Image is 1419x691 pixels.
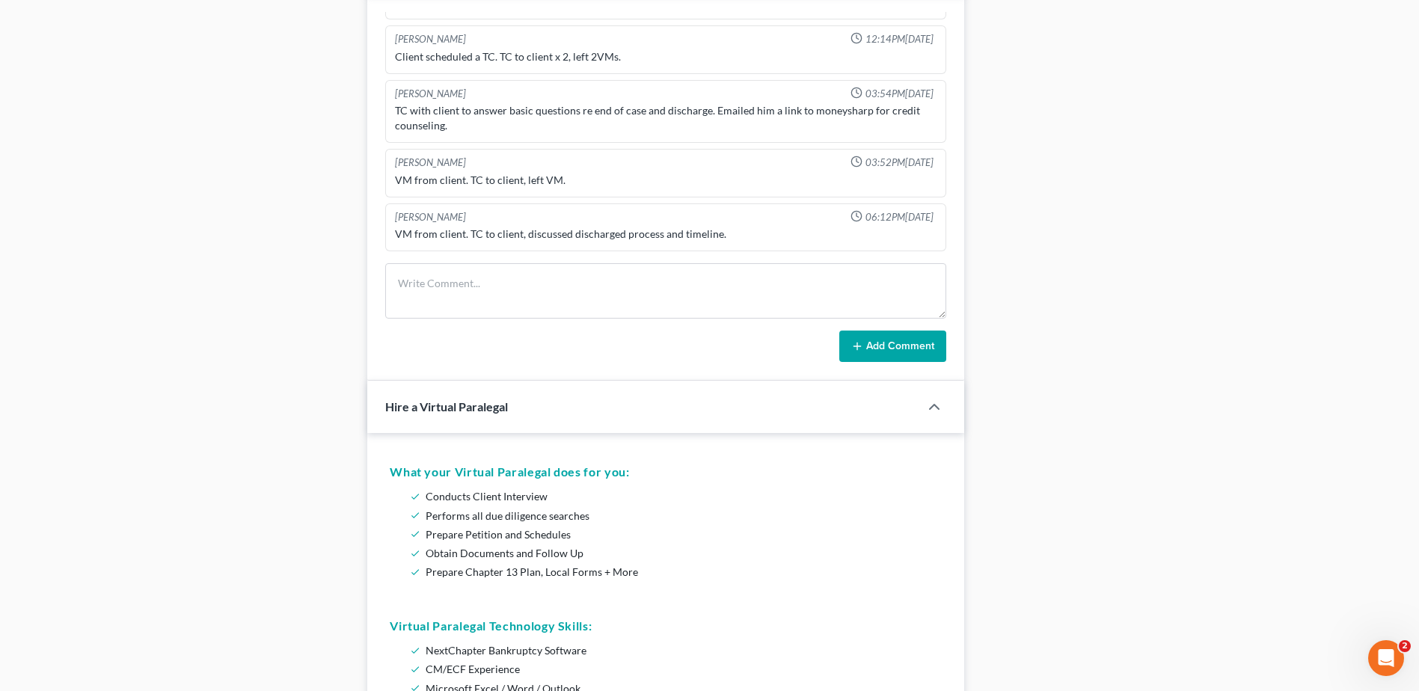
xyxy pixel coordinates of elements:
[426,506,936,525] li: Performs all due diligence searches
[426,525,936,544] li: Prepare Petition and Schedules
[865,156,934,170] span: 03:52PM[DATE]
[395,210,466,224] div: [PERSON_NAME]
[865,87,934,101] span: 03:54PM[DATE]
[395,103,937,133] div: TC with client to answer basic questions re end of case and discharge. Emailed him a link to mone...
[395,49,937,64] div: Client scheduled a TC. TC to client x 2, left 2VMs.
[839,331,946,362] button: Add Comment
[390,463,942,481] h5: What your Virtual Paralegal does for you:
[385,399,508,414] span: Hire a Virtual Paralegal
[395,32,466,46] div: [PERSON_NAME]
[426,487,936,506] li: Conducts Client Interview
[395,156,466,170] div: [PERSON_NAME]
[1368,640,1404,676] iframe: Intercom live chat
[390,617,942,635] h5: Virtual Paralegal Technology Skills:
[426,544,936,562] li: Obtain Documents and Follow Up
[426,660,936,678] li: CM/ECF Experience
[426,641,936,660] li: NextChapter Bankruptcy Software
[426,562,936,581] li: Prepare Chapter 13 Plan, Local Forms + More
[1399,640,1411,652] span: 2
[395,173,937,188] div: VM from client. TC to client, left VM.
[865,210,934,224] span: 06:12PM[DATE]
[865,32,934,46] span: 12:14PM[DATE]
[395,87,466,101] div: [PERSON_NAME]
[395,227,937,242] div: VM from client. TC to client, discussed discharged process and timeline.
